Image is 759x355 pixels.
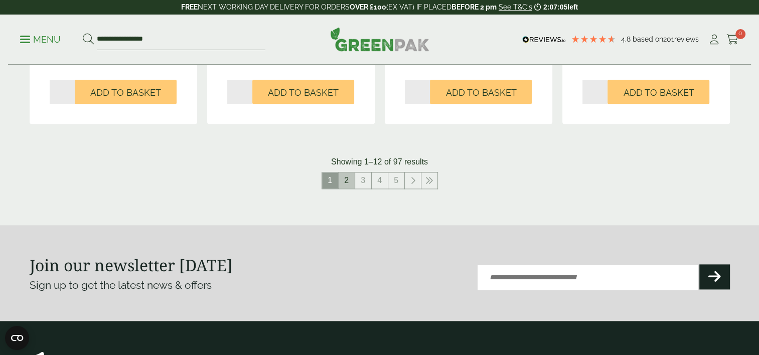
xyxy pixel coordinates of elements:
span: Add to Basket [623,87,694,98]
span: 2:07:05 [543,3,567,11]
button: Open CMP widget [5,326,29,350]
i: My Account [708,35,720,45]
a: 5 [388,172,404,189]
p: Sign up to get the latest news & offers [30,277,345,293]
strong: BEFORE 2 pm [451,3,497,11]
span: left [567,3,578,11]
button: Add to Basket [430,80,532,104]
img: REVIEWS.io [522,36,566,43]
span: reviews [674,35,699,43]
span: Based on [633,35,663,43]
p: Showing 1–12 of 97 results [331,156,428,168]
strong: FREE [181,3,198,11]
strong: OVER £100 [350,3,386,11]
a: Menu [20,34,61,44]
span: 4.8 [621,35,633,43]
p: Menu [20,34,61,46]
span: Add to Basket [90,87,161,98]
i: Cart [726,35,739,45]
button: Add to Basket [252,80,354,104]
span: Add to Basket [445,87,516,98]
a: See T&C's [499,3,532,11]
span: Add to Basket [268,87,339,98]
img: GreenPak Supplies [330,27,429,51]
div: 4.79 Stars [571,35,616,44]
a: 0 [726,32,739,47]
span: 0 [735,29,745,39]
button: Add to Basket [608,80,709,104]
span: 201 [663,35,674,43]
button: Add to Basket [75,80,177,104]
strong: Join our newsletter [DATE] [30,254,233,276]
a: 4 [372,172,388,189]
span: 1 [322,172,338,189]
a: 2 [339,172,355,189]
a: 3 [355,172,371,189]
